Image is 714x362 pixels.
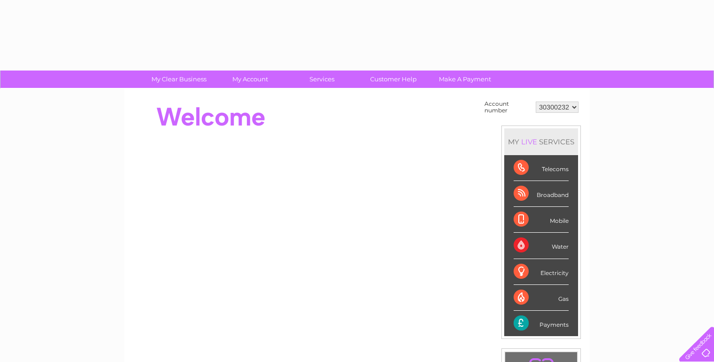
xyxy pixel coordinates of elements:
a: Services [283,71,361,88]
div: Mobile [514,207,569,233]
div: Electricity [514,259,569,285]
div: Water [514,233,569,259]
a: Make A Payment [426,71,504,88]
a: Customer Help [355,71,432,88]
div: Payments [514,311,569,336]
td: Account number [482,98,533,116]
div: Telecoms [514,155,569,181]
div: Gas [514,285,569,311]
a: My Account [212,71,289,88]
a: My Clear Business [140,71,218,88]
div: LIVE [519,137,539,146]
div: Broadband [514,181,569,207]
div: MY SERVICES [504,128,578,155]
